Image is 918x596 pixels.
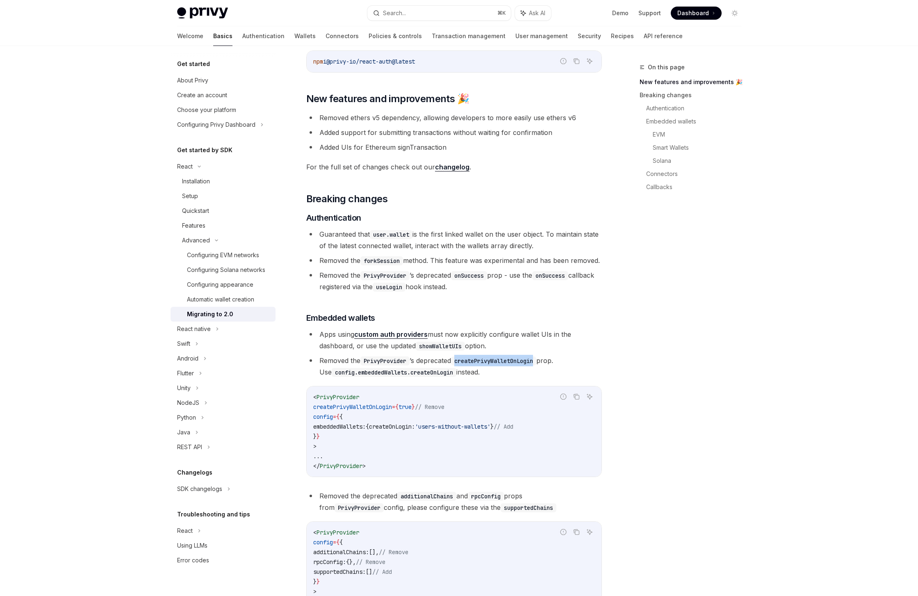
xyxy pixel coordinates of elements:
li: Added UIs for Ethereum signTransaction [306,142,602,153]
div: Swift [177,339,190,349]
a: Policies & controls [369,26,422,46]
span: Dashboard [677,9,709,17]
span: } [317,433,320,440]
div: Unity [177,383,191,393]
span: } [490,423,494,430]
div: Configuring appearance [187,280,253,290]
span: Ask AI [529,9,545,17]
span: // Add [494,423,513,430]
a: Recipes [611,26,634,46]
span: > [362,462,366,470]
div: Choose your platform [177,105,236,115]
span: [] [366,568,372,575]
span: Apps using must now explicitly configure wallet UIs in the dashboard, or use the updated option. [319,330,571,350]
div: Quickstart [182,206,209,216]
span: For the full set of changes check out our . [306,161,602,173]
a: Configuring Solana networks [171,263,276,277]
span: @privy-io/react-auth@latest [326,58,415,65]
span: Embedded wallets [306,312,375,324]
a: API reference [644,26,683,46]
span: { [339,413,343,420]
span: // Remove [415,403,444,411]
span: = [333,413,336,420]
code: rpcConfig [468,492,504,501]
button: Copy the contents from the code block [571,527,582,537]
span: { [395,403,399,411]
span: { [336,539,339,546]
a: Migrating to 2.0 [171,307,276,322]
code: showWalletUIs [416,342,465,351]
a: User management [515,26,568,46]
a: Embedded wallets [646,115,748,128]
code: createPrivyWalletOnLogin [451,356,536,365]
a: changelog [435,163,469,171]
span: // Remove [356,558,385,566]
a: Using LLMs [171,538,276,553]
span: { [366,423,369,430]
a: Authentication [646,102,748,115]
a: Demo [612,9,629,17]
div: About Privy [177,75,208,85]
span: additionalChains: [313,548,369,556]
span: { [339,539,343,546]
a: About Privy [171,73,276,88]
div: Android [177,354,198,363]
a: Automatic wallet creation [171,292,276,307]
code: supportedChains [501,503,556,512]
button: Copy the contents from the code block [571,56,582,66]
div: Configuring Solana networks [187,265,265,275]
a: Connectors [326,26,359,46]
span: } [313,433,317,440]
a: Basics [213,26,232,46]
h5: Get started by SDK [177,145,232,155]
div: React native [177,324,211,334]
span: i [323,58,326,65]
div: NodeJS [177,398,199,408]
code: onSuccess [532,271,568,280]
button: Ask AI [584,56,595,66]
div: Configuring EVM networks [187,250,259,260]
a: Create an account [171,88,276,103]
span: supportedChains: [313,568,366,575]
code: onSuccess [451,271,487,280]
h5: Get started [177,59,210,69]
a: Configuring EVM networks [171,248,276,263]
div: Python [177,413,196,422]
div: Search... [383,8,406,18]
code: additionalChains [397,492,456,501]
a: New features and improvements 🎉 [640,75,748,89]
a: Breaking changes [640,89,748,102]
span: [], [369,548,379,556]
span: = [392,403,395,411]
code: PrivyProvider [360,271,410,280]
button: Report incorrect code [558,527,569,537]
a: Welcome [177,26,203,46]
button: Report incorrect code [558,391,569,402]
div: Using LLMs [177,541,207,550]
span: Removed the method. This feature was experimental and has been removed. [319,256,600,265]
span: On this page [648,62,685,72]
a: Configuring appearance [171,277,276,292]
span: ⌘ K [497,10,506,16]
li: Removed the deprecated and props from config, please configure these via the [306,490,602,513]
span: > [313,443,317,450]
div: Flutter [177,368,194,378]
div: Configuring Privy Dashboard [177,120,255,130]
span: embeddedWallets: [313,423,366,430]
li: Removed ethers v5 dependency, allowing developers to more easily use ethers v6 [306,112,602,123]
span: 'users-without-wallets' [415,423,490,430]
span: // Add [372,568,392,575]
span: PrivyProvider [320,462,362,470]
code: useLogin [373,283,405,292]
a: Transaction management [432,26,506,46]
code: forkSession [360,256,403,265]
span: rpcConfig: [313,558,346,566]
a: Dashboard [671,7,722,20]
h5: Troubleshooting and tips [177,509,250,519]
div: Automatic wallet creation [187,295,254,304]
a: Solana [653,154,748,167]
a: Setup [171,189,276,203]
span: npm [313,58,323,65]
div: React [177,162,193,171]
a: Smart Wallets [653,141,748,154]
